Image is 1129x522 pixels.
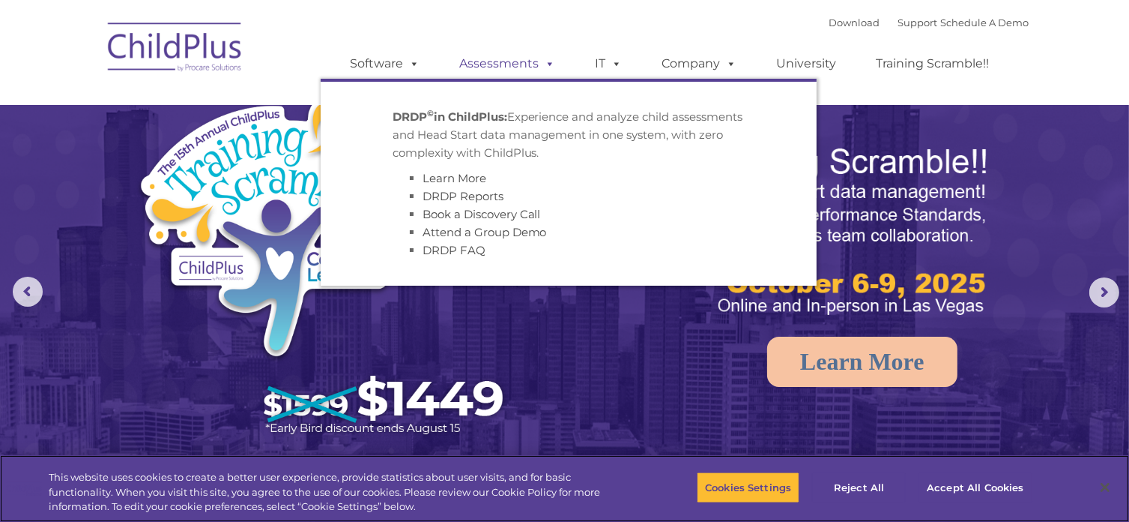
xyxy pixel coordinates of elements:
[393,109,507,124] strong: DRDP in ChildPlus:
[423,171,486,185] a: Learn More
[918,472,1032,503] button: Accept All Cookies
[445,49,571,79] a: Assessments
[941,16,1029,28] a: Schedule A Demo
[581,49,638,79] a: IT
[767,337,957,387] a: Learn More
[423,189,503,203] a: DRDP Reports
[208,160,272,172] span: Phone number
[393,108,745,162] p: Experience and analyze child assessments and Head Start data management in one system, with zero ...
[423,225,547,239] a: Attend a Group Demo
[1089,471,1122,504] button: Close
[647,49,752,79] a: Company
[829,16,1029,28] font: |
[898,16,938,28] a: Support
[762,49,852,79] a: University
[829,16,880,28] a: Download
[208,99,254,110] span: Last name
[100,12,250,87] img: ChildPlus by Procare Solutions
[423,243,485,257] a: DRDP FAQ
[423,207,541,221] a: Book a Discovery Call
[427,108,434,118] sup: ©
[812,472,906,503] button: Reject All
[862,49,1005,79] a: Training Scramble!!
[336,49,435,79] a: Software
[49,470,621,514] div: This website uses cookies to create a better user experience, provide statistics about user visit...
[697,472,799,503] button: Cookies Settings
